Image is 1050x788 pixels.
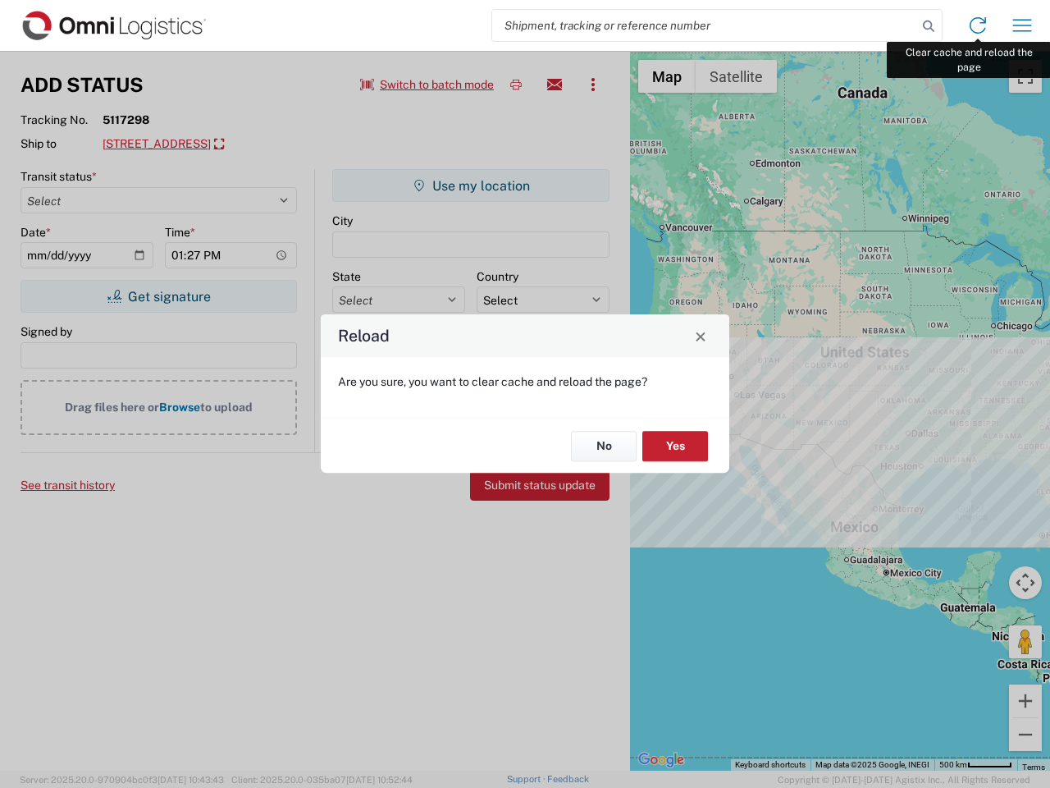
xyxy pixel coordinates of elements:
[689,324,712,347] button: Close
[571,431,637,461] button: No
[338,324,390,348] h4: Reload
[492,10,917,41] input: Shipment, tracking or reference number
[338,374,712,389] p: Are you sure, you want to clear cache and reload the page?
[642,431,708,461] button: Yes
